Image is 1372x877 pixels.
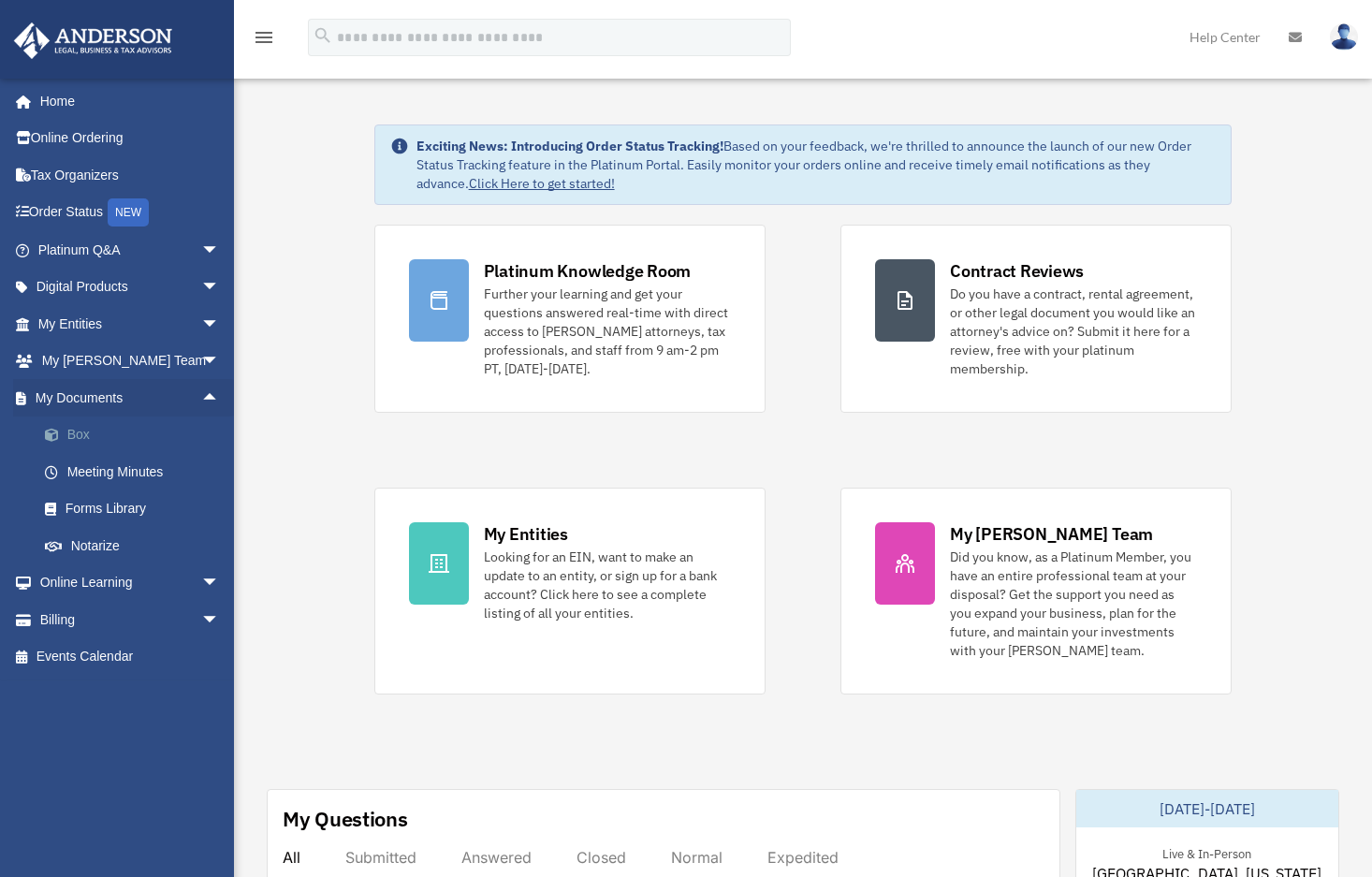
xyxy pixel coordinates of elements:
a: Order StatusNEW [13,194,248,232]
div: Looking for an EIN, want to make an update to an entity, or sign up for a bank account? Click her... [484,548,731,622]
div: Contract Reviews [950,259,1084,283]
a: My [PERSON_NAME] Team Did you know, as a Platinum Member, you have an entire professional team at... [840,488,1232,694]
img: User Pic [1330,23,1358,51]
a: Box [26,417,248,454]
div: All [283,848,300,867]
a: Online Ordering [13,120,248,157]
span: arrow_drop_down [201,343,239,381]
div: NEW [108,198,149,227]
a: Billingarrow_drop_down [13,601,248,638]
a: My Entities Looking for an EIN, want to make an update to an entity, or sign up for a bank accoun... [374,488,766,694]
a: Forms Library [26,490,248,528]
a: Online Learningarrow_drop_down [13,564,248,602]
span: arrow_drop_down [201,601,239,639]
div: Based on your feedback, we're thrilled to announce the launch of our new Order Status Tracking fe... [416,137,1217,193]
a: Contract Reviews Do you have a contract, rental agreement, or other legal document you would like... [840,225,1232,413]
a: Tax Organizers [13,156,248,194]
div: Closed [577,848,626,867]
a: Events Calendar [13,638,248,676]
a: Platinum Knowledge Room Further your learning and get your questions answered real-time with dire... [374,225,766,413]
a: Click Here to get started! [469,175,615,192]
a: My [PERSON_NAME] Teamarrow_drop_down [13,343,248,380]
div: Platinum Knowledge Room [484,259,692,283]
div: My Entities [484,522,568,546]
a: Meeting Minutes [26,453,248,490]
a: Platinum Q&Aarrow_drop_down [13,231,248,269]
div: My Questions [283,805,408,833]
span: arrow_drop_down [201,305,239,343]
i: search [313,25,333,46]
span: arrow_drop_down [201,231,239,270]
div: Expedited [767,848,839,867]
a: Home [13,82,239,120]
div: Further your learning and get your questions answered real-time with direct access to [PERSON_NAM... [484,285,731,378]
div: [DATE]-[DATE] [1076,790,1339,827]
a: My Documentsarrow_drop_up [13,379,248,417]
div: Submitted [345,848,416,867]
span: arrow_drop_down [201,269,239,307]
a: menu [253,33,275,49]
i: menu [253,26,275,49]
div: Live & In-Person [1147,842,1266,862]
a: Notarize [26,527,248,564]
strong: Exciting News: Introducing Order Status Tracking! [416,138,723,154]
a: My Entitiesarrow_drop_down [13,305,248,343]
div: My [PERSON_NAME] Team [950,522,1153,546]
div: Do you have a contract, rental agreement, or other legal document you would like an attorney's ad... [950,285,1197,378]
a: Digital Productsarrow_drop_down [13,269,248,306]
div: Did you know, as a Platinum Member, you have an entire professional team at your disposal? Get th... [950,548,1197,660]
img: Anderson Advisors Platinum Portal [8,22,178,59]
span: arrow_drop_up [201,379,239,417]
div: Answered [461,848,532,867]
span: arrow_drop_down [201,564,239,603]
div: Normal [671,848,722,867]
